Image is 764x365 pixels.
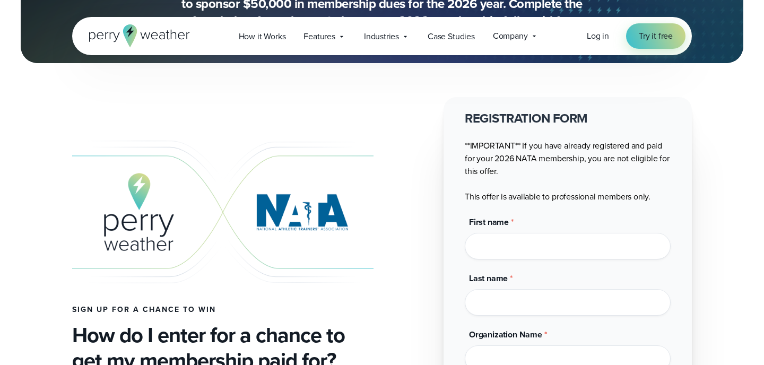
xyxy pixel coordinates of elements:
span: Features [303,30,335,43]
span: Organization Name [469,328,542,341]
span: First name [469,216,509,228]
span: Industries [364,30,399,43]
strong: REGISTRATION FORM [465,109,588,128]
a: Try it free [626,23,685,49]
span: Case Studies [428,30,475,43]
a: Case Studies [419,25,484,47]
span: Try it free [639,30,673,42]
a: Log in [587,30,609,42]
span: Company [493,30,528,42]
a: How it Works [230,25,295,47]
span: How it Works [239,30,286,43]
span: Last name [469,272,508,284]
h4: Sign up for a chance to win [72,306,374,314]
div: **IMPORTANT** If you have already registered and paid for your 2026 NATA membership, you are not ... [465,110,671,203]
